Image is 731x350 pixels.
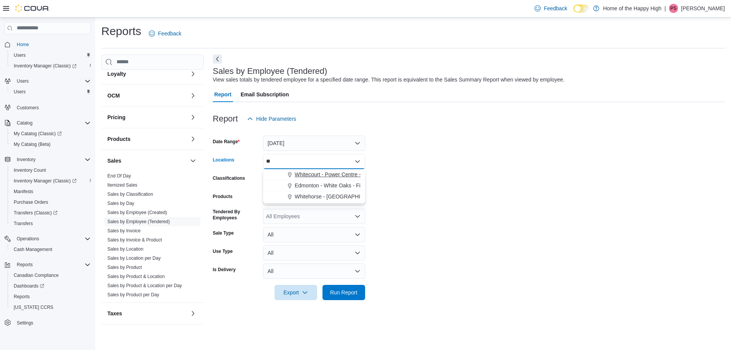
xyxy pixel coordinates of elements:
[107,70,126,78] h3: Loyalty
[188,134,198,144] button: Products
[14,318,91,328] span: Settings
[107,228,140,233] a: Sales by Invoice
[14,294,30,300] span: Reports
[107,264,142,270] span: Sales by Product
[188,113,198,122] button: Pricing
[11,61,91,70] span: Inventory Manager (Classic)
[11,208,91,217] span: Transfers (Classic)
[11,303,91,312] span: Washington CCRS
[107,92,120,99] h3: OCM
[330,289,358,296] span: Run Report
[11,140,91,149] span: My Catalog (Beta)
[107,157,121,165] h3: Sales
[107,135,131,143] h3: Products
[107,310,187,317] button: Taxes
[11,187,36,196] a: Manifests
[11,292,33,301] a: Reports
[8,208,94,218] a: Transfers (Classic)
[8,186,94,197] button: Manifests
[146,26,184,41] a: Feedback
[8,61,94,71] a: Inventory Manager (Classic)
[2,118,94,128] button: Catalog
[14,283,44,289] span: Dashboards
[11,129,91,138] span: My Catalog (Classic)
[11,281,47,291] a: Dashboards
[244,111,299,126] button: Hide Parameters
[263,245,365,261] button: All
[107,191,153,197] span: Sales by Classification
[2,154,94,165] button: Inventory
[263,180,365,191] button: Edmonton - White Oaks - Fire & Flower
[213,54,222,64] button: Next
[14,189,33,195] span: Manifests
[14,155,91,164] span: Inventory
[107,237,162,243] a: Sales by Invoice & Product
[263,136,365,151] button: [DATE]
[107,219,170,224] a: Sales by Employee (Tendered)
[107,246,144,252] a: Sales by Location
[107,182,137,188] a: Itemized Sales
[664,4,666,13] p: |
[263,227,365,242] button: All
[295,182,388,189] span: Edmonton - White Oaks - Fire & Flower
[107,273,165,280] span: Sales by Product & Location
[669,4,678,13] div: Paige Stocki
[14,260,91,269] span: Reports
[107,135,187,143] button: Products
[14,234,42,243] button: Operations
[603,4,661,13] p: Home of the Happy High
[14,210,57,216] span: Transfers (Classic)
[213,76,565,84] div: View sales totals by tendered employee for a specified date range. This report is equivalent to t...
[107,219,170,225] span: Sales by Employee (Tendered)
[11,166,49,175] a: Inventory Count
[213,114,238,123] h3: Report
[14,178,77,184] span: Inventory Manager (Classic)
[2,39,94,50] button: Home
[8,291,94,302] button: Reports
[11,176,91,185] span: Inventory Manager (Classic)
[14,167,46,173] span: Inventory Count
[213,230,234,236] label: Sale Type
[213,209,260,221] label: Tendered By Employees
[14,103,42,112] a: Customers
[263,169,365,202] div: Choose from the following options
[213,67,327,76] h3: Sales by Employee (Tendered)
[11,140,54,149] a: My Catalog (Beta)
[2,259,94,270] button: Reports
[107,292,159,298] span: Sales by Product per Day
[14,102,91,112] span: Customers
[8,244,94,255] button: Cash Management
[14,141,51,147] span: My Catalog (Beta)
[14,155,38,164] button: Inventory
[8,197,94,208] button: Purchase Orders
[107,256,161,261] a: Sales by Location per Day
[213,248,233,254] label: Use Type
[107,228,140,234] span: Sales by Invoice
[213,157,235,163] label: Locations
[241,87,289,102] span: Email Subscription
[17,157,35,163] span: Inventory
[17,320,33,326] span: Settings
[14,63,77,69] span: Inventory Manager (Classic)
[188,69,198,78] button: Loyalty
[279,285,313,300] span: Export
[670,4,677,13] span: PS
[14,304,53,310] span: [US_STATE] CCRS
[107,173,131,179] span: End Of Day
[213,175,245,181] label: Classifications
[107,113,125,121] h3: Pricing
[107,292,159,297] a: Sales by Product per Day
[158,30,181,37] span: Feedback
[213,267,236,273] label: Is Delivery
[214,87,231,102] span: Report
[107,92,187,99] button: OCM
[15,5,49,12] img: Cova
[11,87,91,96] span: Users
[354,158,361,165] button: Close list of options
[14,260,36,269] button: Reports
[263,191,365,202] button: Whitehorse - [GEOGRAPHIC_DATA] - Fire & Flower
[14,40,91,49] span: Home
[531,1,570,16] a: Feedback
[322,285,365,300] button: Run Report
